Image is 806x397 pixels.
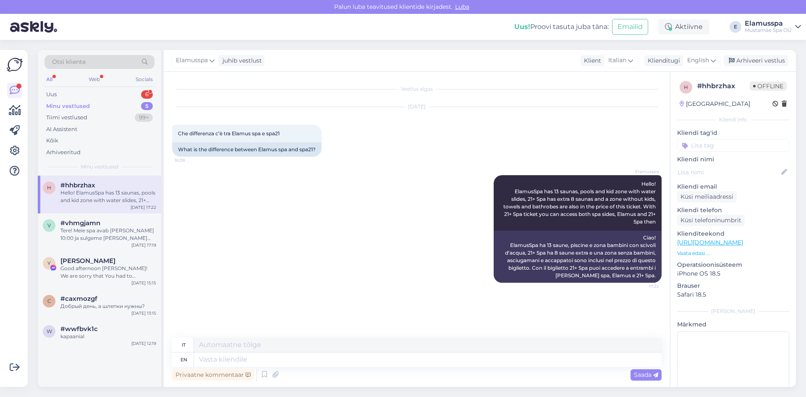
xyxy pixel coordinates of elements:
span: #wwfbvk1c [60,325,98,333]
div: en [181,352,187,367]
span: Che differenza c’è tra Elamus spa e spa21 [178,130,280,137]
div: 6 [141,90,153,99]
p: Operatsioonisüsteem [677,260,789,269]
div: Privaatne kommentaar [172,369,254,381]
div: 99+ [135,113,153,122]
div: Vestlus algas [172,85,662,93]
img: Askly Logo [7,57,23,73]
span: Minu vestlused [81,163,118,171]
div: Kõik [46,137,58,145]
div: Küsi meiliaadressi [677,191,737,202]
button: Emailid [612,19,648,35]
span: w [47,328,52,334]
div: Elamusspa [745,20,792,27]
div: [DATE] 17:22 [131,204,156,210]
div: E [730,21,741,33]
div: Ciao! ElamusSpa ha 13 saune, piscine e zona bambini con scivoli d'acqua, 21+ Spa ha 8 saune extra... [494,231,662,283]
span: c [47,298,51,304]
div: What is the difference between Elamus spa and spa21? [172,142,322,157]
div: Good afternoon [PERSON_NAME]! We are sorry that You had to experience that. Elamus Spa "Laste tre... [60,265,156,280]
p: Brauser [677,281,789,290]
div: Socials [134,74,154,85]
div: Web [87,74,102,85]
div: Arhiveeri vestlus [724,55,788,66]
div: Uus [46,90,57,99]
div: 5 [141,102,153,110]
input: Lisa tag [677,139,789,152]
span: 16:39 [175,157,206,163]
div: [DATE] 13:15 [131,310,156,316]
div: Proovi tasuta juba täna: [514,22,609,32]
span: Y [47,260,51,266]
div: Arhiveeritud [46,148,81,157]
div: Mustamäe Spa OÜ [745,27,792,34]
div: Klient [581,56,601,65]
div: [DATE] 15:15 [131,280,156,286]
div: Klienditugi [644,56,680,65]
span: Yaroslav Pozdnyakov [60,257,115,265]
span: Elamusspa [628,168,659,175]
span: h [47,184,51,191]
p: Kliendi telefon [677,206,789,215]
div: All [44,74,54,85]
div: juhib vestlust [219,56,262,65]
input: Lisa nimi [678,168,780,177]
div: [DATE] 17:19 [131,242,156,248]
div: Kliendi info [677,116,789,124]
p: Kliendi nimi [677,155,789,164]
div: Добрый день, а шлепки нужны? [60,302,156,310]
div: Tiimi vestlused [46,113,87,122]
div: [DATE] [172,103,662,110]
p: Kliendi email [677,182,789,191]
p: Vaata edasi ... [677,250,789,257]
span: Elamusspa [176,56,208,65]
span: Italian [608,56,626,65]
div: [DATE] 12:19 [131,340,156,347]
div: Küsi telefoninumbrit [677,215,745,226]
a: [URL][DOMAIN_NAME] [677,239,743,246]
div: [GEOGRAPHIC_DATA] [680,100,750,108]
span: #vhmgjamn [60,219,100,227]
div: Minu vestlused [46,102,90,110]
span: v [47,222,51,229]
div: Hello! ElamusSpa has 13 saunas, pools and kid zone with water slides, 21+ Spa has extra 8 saunas ... [60,189,156,204]
p: Kliendi tag'id [677,129,789,137]
span: English [687,56,709,65]
span: #caxmozgf [60,295,97,302]
div: it [182,338,186,352]
div: [PERSON_NAME] [677,308,789,315]
div: Aktiivne [658,19,709,34]
b: Uus! [514,23,530,31]
span: Otsi kliente [52,58,86,66]
div: kapaanial [60,333,156,340]
div: AI Assistent [46,125,77,134]
span: h [684,84,688,90]
div: Tere! Meie spa avab [PERSON_NAME] 10:00 ja sulgeme [PERSON_NAME] 00:00, kui hommikul isegi sisene... [60,227,156,242]
span: 17:22 [628,283,659,289]
span: Offline [750,82,787,91]
div: # hhbrzhax [697,81,750,91]
span: Saada [634,371,658,379]
a: ElamusspaMustamäe Spa OÜ [745,20,801,34]
p: Klienditeekond [677,229,789,238]
span: #hhbrzhax [60,181,95,189]
p: Safari 18.5 [677,290,789,299]
span: Luba [453,3,472,11]
p: iPhone OS 18.5 [677,269,789,278]
p: Märkmed [677,320,789,329]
